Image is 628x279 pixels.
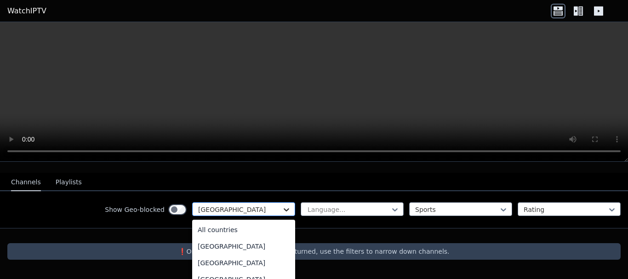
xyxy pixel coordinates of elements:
div: All countries [192,222,295,238]
label: Show Geo-blocked [105,205,165,214]
a: WatchIPTV [7,6,46,17]
button: Playlists [56,174,82,191]
div: [GEOGRAPHIC_DATA] [192,238,295,255]
p: ❗️Only the first 250 channels are returned, use the filters to narrow down channels. [11,247,617,256]
div: [GEOGRAPHIC_DATA] [192,255,295,271]
button: Channels [11,174,41,191]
